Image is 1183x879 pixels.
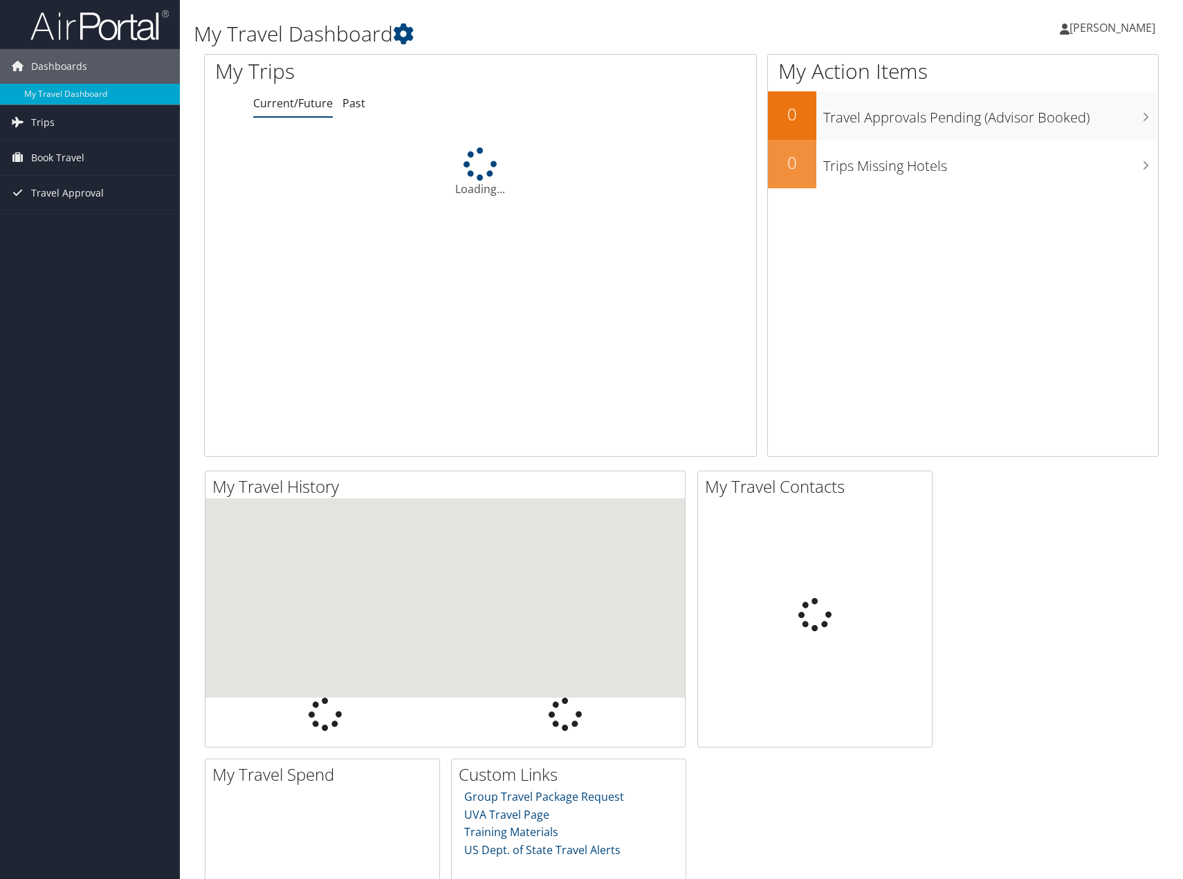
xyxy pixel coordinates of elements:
[459,763,686,786] h2: Custom Links
[205,147,756,197] div: Loading...
[31,141,84,175] span: Book Travel
[31,105,55,140] span: Trips
[1070,20,1155,35] span: [PERSON_NAME]
[215,57,516,86] h1: My Trips
[194,19,844,48] h1: My Travel Dashboard
[464,842,621,858] a: US Dept. of State Travel Alerts
[31,176,104,210] span: Travel Approval
[253,96,333,111] a: Current/Future
[464,807,549,822] a: UVA Travel Page
[705,475,932,498] h2: My Travel Contacts
[768,151,816,174] h2: 0
[823,101,1158,127] h3: Travel Approvals Pending (Advisor Booked)
[30,9,169,42] img: airportal-logo.png
[464,824,558,840] a: Training Materials
[768,140,1158,188] a: 0Trips Missing Hotels
[464,789,624,804] a: Group Travel Package Request
[1060,7,1169,48] a: [PERSON_NAME]
[212,475,685,498] h2: My Travel History
[768,102,816,126] h2: 0
[212,763,439,786] h2: My Travel Spend
[823,149,1158,176] h3: Trips Missing Hotels
[31,49,87,84] span: Dashboards
[342,96,365,111] a: Past
[768,57,1158,86] h1: My Action Items
[768,91,1158,140] a: 0Travel Approvals Pending (Advisor Booked)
